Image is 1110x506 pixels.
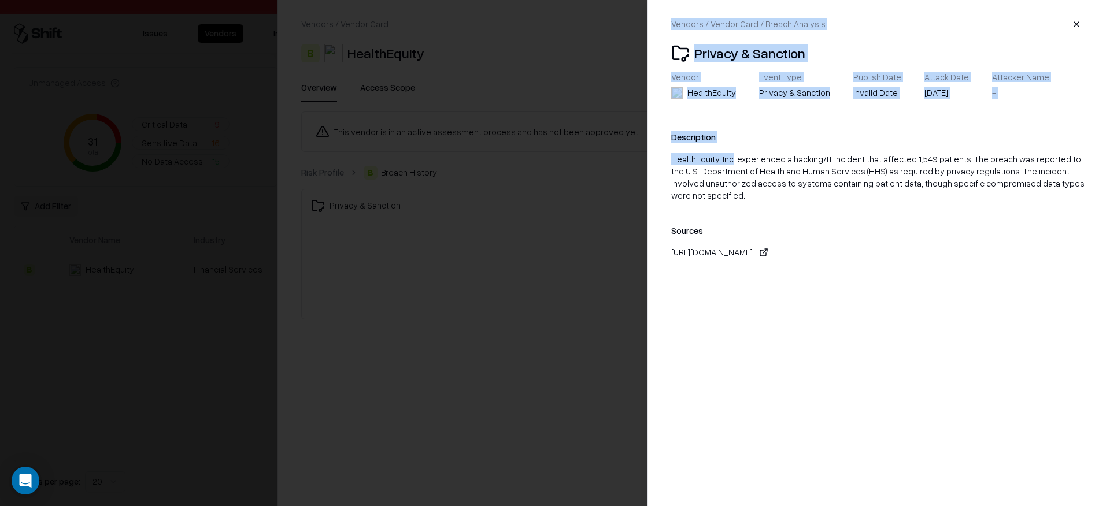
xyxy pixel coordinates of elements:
[671,87,683,99] img: HealthEquity
[671,246,754,258] div: [URL][DOMAIN_NAME].
[924,72,969,82] div: Attack Date
[671,246,1087,258] a: [URL][DOMAIN_NAME].
[853,72,901,82] div: Publish Date
[853,87,901,99] div: Invalid Date
[687,87,736,99] div: HealthEquity
[671,72,736,82] div: Vendor
[759,87,830,103] div: Privacy & Sanction
[992,72,1049,82] div: Attacker Name
[671,18,826,30] div: Vendors / Vendor Card / Breach Analysis
[924,87,969,99] div: [DATE]
[759,72,830,82] div: Event Type
[671,225,1087,237] div: Sources
[671,131,1087,143] div: Description
[992,87,1049,99] div: -
[671,44,1087,62] div: Privacy & Sanction
[671,153,1087,202] div: HealthEquity, Inc. experienced a hacking/IT incident that affected 1,549 patients. The breach was...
